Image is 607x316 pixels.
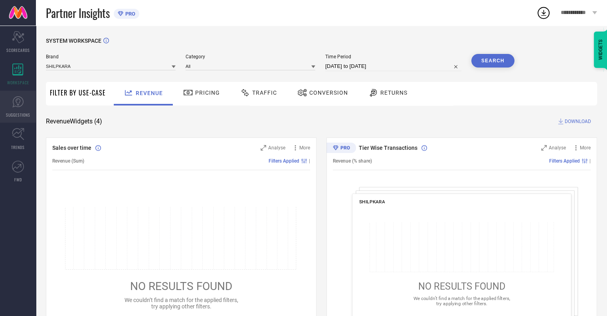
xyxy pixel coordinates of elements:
[471,54,514,68] button: Search
[268,145,285,151] span: Analyse
[541,145,547,151] svg: Zoom
[7,79,29,85] span: WORKSPACE
[52,145,91,151] span: Sales over time
[136,90,163,96] span: Revenue
[14,177,22,183] span: FWD
[46,5,110,21] span: Partner Insights
[580,145,591,151] span: More
[418,281,505,292] span: NO RESULTS FOUND
[333,158,372,164] span: Revenue (% share)
[261,145,266,151] svg: Zoom
[186,54,315,60] span: Category
[359,199,385,205] span: SHILPKARA
[549,158,580,164] span: Filters Applied
[565,117,591,125] span: DOWNLOAD
[325,54,461,60] span: Time Period
[309,89,348,96] span: Conversion
[11,144,25,150] span: TRENDS
[50,88,106,97] span: Filter By Use-Case
[6,47,30,53] span: SCORECARDS
[46,117,102,125] span: Revenue Widgets ( 4 )
[380,89,407,96] span: Returns
[123,11,135,17] span: PRO
[309,158,310,164] span: |
[130,280,232,293] span: NO RESULTS FOUND
[195,89,220,96] span: Pricing
[269,158,299,164] span: Filters Applied
[413,295,510,306] span: We couldn’t find a match for the applied filters, try applying other filters.
[299,145,310,151] span: More
[6,112,30,118] span: SUGGESTIONS
[46,54,176,60] span: Brand
[536,6,551,20] div: Open download list
[326,143,356,155] div: Premium
[359,145,417,151] span: Tier Wise Transactions
[252,89,277,96] span: Traffic
[125,297,238,310] span: We couldn’t find a match for the applied filters, try applying other filters.
[325,62,461,71] input: Select time period
[589,158,591,164] span: |
[52,158,84,164] span: Revenue (Sum)
[549,145,566,151] span: Analyse
[46,38,101,44] span: SYSTEM WORKSPACE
